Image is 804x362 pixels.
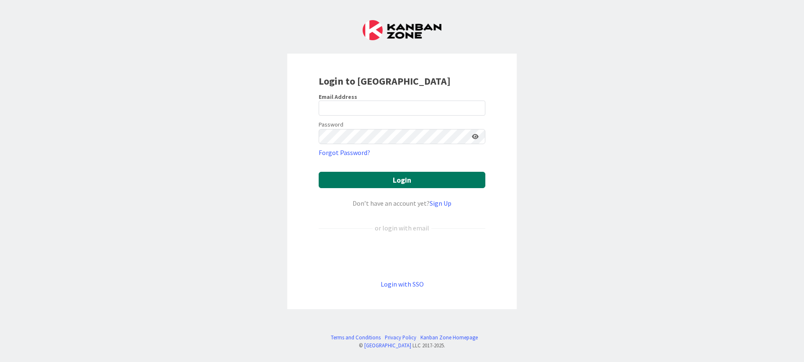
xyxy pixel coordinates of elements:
label: Email Address [319,93,357,101]
div: or login with email [373,223,431,233]
a: Login with SSO [381,280,424,288]
button: Login [319,172,485,188]
div: © LLC 2017- 2025 . [327,341,478,349]
img: Kanban Zone [363,20,441,40]
a: Privacy Policy [385,334,416,341]
b: Login to [GEOGRAPHIC_DATA] [319,75,451,88]
a: Forgot Password? [319,147,370,158]
iframe: Sign in with Google Button [314,247,490,265]
label: Password [319,120,343,129]
a: Sign Up [430,199,451,207]
div: Don’t have an account yet? [319,198,485,208]
a: Terms and Conditions [331,334,381,341]
a: [GEOGRAPHIC_DATA] [364,342,411,349]
a: Kanban Zone Homepage [420,334,478,341]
